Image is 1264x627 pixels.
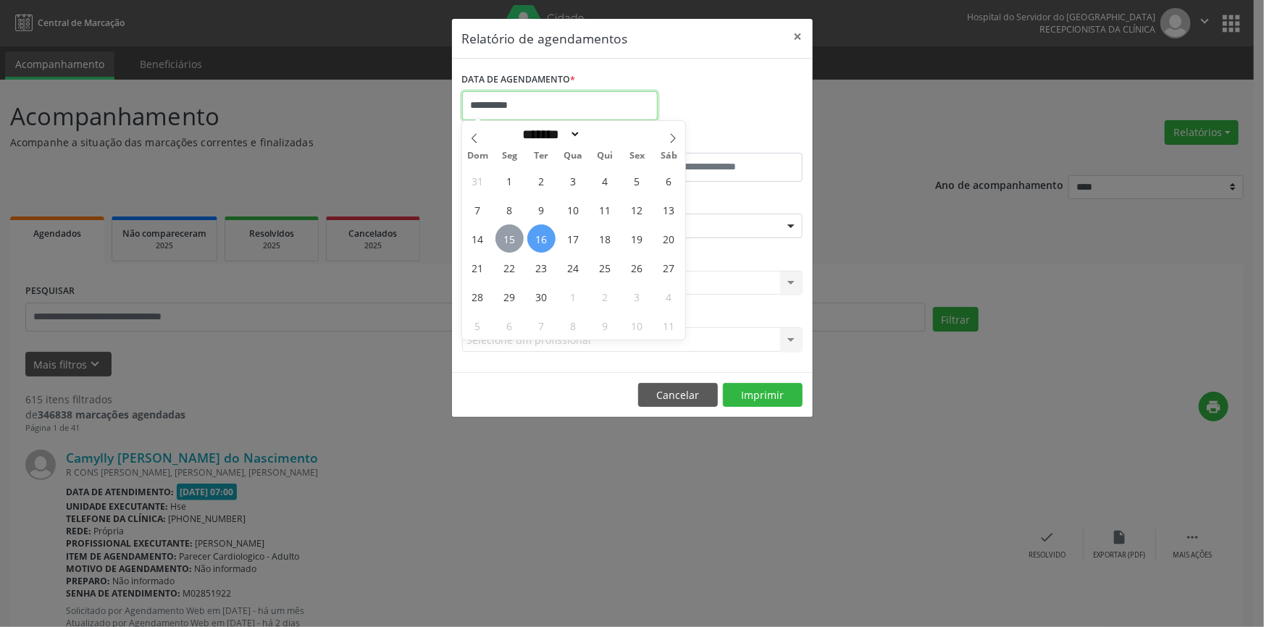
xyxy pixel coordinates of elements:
[495,167,524,195] span: Setembro 1, 2025
[655,311,683,340] span: Outubro 11, 2025
[527,167,556,195] span: Setembro 2, 2025
[495,224,524,253] span: Setembro 15, 2025
[655,195,683,224] span: Setembro 13, 2025
[636,130,803,153] label: ATÉ
[462,29,628,48] h5: Relatório de agendamentos
[558,151,590,161] span: Qua
[464,253,492,282] span: Setembro 21, 2025
[559,167,587,195] span: Setembro 3, 2025
[623,253,651,282] span: Setembro 26, 2025
[527,311,556,340] span: Outubro 7, 2025
[655,253,683,282] span: Setembro 27, 2025
[464,195,492,224] span: Setembro 7, 2025
[464,167,492,195] span: Agosto 31, 2025
[591,311,619,340] span: Outubro 9, 2025
[591,282,619,311] span: Outubro 2, 2025
[495,311,524,340] span: Outubro 6, 2025
[621,151,653,161] span: Sex
[590,151,621,161] span: Qui
[495,195,524,224] span: Setembro 8, 2025
[559,195,587,224] span: Setembro 10, 2025
[495,282,524,311] span: Setembro 29, 2025
[527,224,556,253] span: Setembro 16, 2025
[559,311,587,340] span: Outubro 8, 2025
[494,151,526,161] span: Seg
[623,311,651,340] span: Outubro 10, 2025
[784,19,813,54] button: Close
[462,69,576,91] label: DATA DE AGENDAMENTO
[464,224,492,253] span: Setembro 14, 2025
[655,282,683,311] span: Outubro 4, 2025
[464,311,492,340] span: Outubro 5, 2025
[581,127,629,142] input: Year
[655,167,683,195] span: Setembro 6, 2025
[495,253,524,282] span: Setembro 22, 2025
[462,151,494,161] span: Dom
[591,167,619,195] span: Setembro 4, 2025
[638,383,718,408] button: Cancelar
[623,195,651,224] span: Setembro 12, 2025
[591,224,619,253] span: Setembro 18, 2025
[623,224,651,253] span: Setembro 19, 2025
[559,253,587,282] span: Setembro 24, 2025
[559,224,587,253] span: Setembro 17, 2025
[591,195,619,224] span: Setembro 11, 2025
[623,167,651,195] span: Setembro 5, 2025
[527,195,556,224] span: Setembro 9, 2025
[623,282,651,311] span: Outubro 3, 2025
[518,127,582,142] select: Month
[527,282,556,311] span: Setembro 30, 2025
[655,224,683,253] span: Setembro 20, 2025
[653,151,685,161] span: Sáb
[559,282,587,311] span: Outubro 1, 2025
[591,253,619,282] span: Setembro 25, 2025
[527,253,556,282] span: Setembro 23, 2025
[464,282,492,311] span: Setembro 28, 2025
[723,383,803,408] button: Imprimir
[526,151,558,161] span: Ter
